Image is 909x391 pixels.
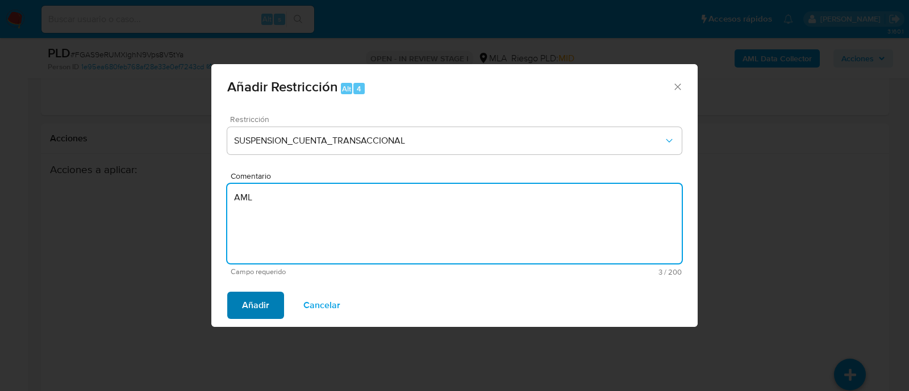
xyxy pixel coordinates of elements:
span: Campo requerido [231,268,456,276]
button: Cerrar ventana [672,81,682,91]
button: Añadir [227,292,284,319]
span: Restricción [230,115,685,123]
span: 4 [357,83,361,94]
span: Máximo 200 caracteres [456,268,682,276]
span: Alt [342,83,351,94]
span: Añadir [242,293,269,318]
span: Añadir Restricción [227,77,338,96]
span: Cancelar [303,293,340,318]
button: Restriction [227,127,682,154]
button: Cancelar [289,292,355,319]
span: Comentario [231,172,685,180]
span: SUSPENSION_CUENTA_TRANSACCIONAL [234,135,664,146]
textarea: AML [227,184,682,263]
